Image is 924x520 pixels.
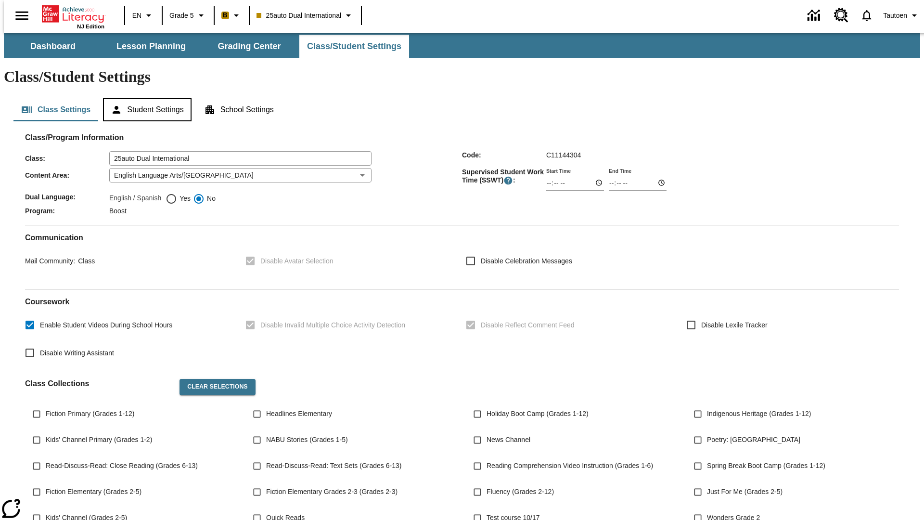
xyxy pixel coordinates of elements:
button: Class: 25auto Dual International, Select your class [253,7,358,24]
span: Just For Me (Grades 2-5) [707,487,783,497]
span: B [223,9,228,21]
span: C11144304 [546,151,581,159]
span: Class/Student Settings [307,41,401,52]
span: Fiction Elementary (Grades 2-5) [46,487,141,497]
span: NJ Edition [77,24,104,29]
label: English / Spanish [109,193,161,205]
button: School Settings [196,98,282,121]
a: Home [42,4,104,24]
span: Spring Break Boot Camp (Grades 1-12) [707,461,825,471]
h1: Class/Student Settings [4,68,920,86]
span: Lesson Planning [116,41,186,52]
span: Headlines Elementary [266,409,332,419]
span: Fiction Elementary Grades 2-3 (Grades 2-3) [266,487,398,497]
span: Fiction Primary (Grades 1-12) [46,409,134,419]
span: Disable Avatar Selection [260,256,334,266]
span: Yes [177,194,191,204]
div: Class/Student Settings [13,98,911,121]
label: Start Time [546,167,571,174]
span: Enable Student Videos During School Hours [40,320,172,330]
button: Class/Student Settings [299,35,409,58]
span: Read-Discuss-Read: Text Sets (Grades 6-13) [266,461,401,471]
button: Grading Center [201,35,297,58]
span: Reading Comprehension Video Instruction (Grades 1-6) [487,461,653,471]
button: Class Settings [13,98,98,121]
span: Read-Discuss-Read: Close Reading (Grades 6-13) [46,461,198,471]
button: Lesson Planning [103,35,199,58]
span: Dashboard [30,41,76,52]
a: Notifications [854,3,879,28]
span: EN [132,11,141,21]
button: Grade: Grade 5, Select a grade [166,7,211,24]
input: Class [109,151,372,166]
button: Open side menu [8,1,36,30]
h2: Communication [25,233,899,242]
span: Kids' Channel Primary (Grades 1-2) [46,435,152,445]
span: Content Area : [25,171,109,179]
h2: Class Collections [25,379,172,388]
span: Program : [25,207,109,215]
div: Communication [25,233,899,281]
span: Disable Lexile Tracker [701,320,768,330]
div: SubNavbar [4,33,920,58]
span: Grade 5 [169,11,194,21]
span: Code : [462,151,546,159]
div: Class/Program Information [25,143,899,217]
a: Resource Center, Will open in new tab [828,2,854,28]
div: SubNavbar [4,35,410,58]
button: Profile/Settings [879,7,924,24]
span: Grading Center [218,41,281,52]
div: Coursework [25,297,899,363]
span: Class : [25,155,109,162]
span: Class [75,257,95,265]
div: Home [42,3,104,29]
span: Tautoen [883,11,907,21]
button: Supervised Student Work Time is the timeframe when students can take LevelSet and when lessons ar... [503,176,513,185]
h2: Course work [25,297,899,306]
button: Dashboard [5,35,101,58]
span: Supervised Student Work Time (SSWT) : [462,168,546,185]
span: Fluency (Grades 2-12) [487,487,554,497]
button: Boost Class color is peach. Change class color [218,7,246,24]
button: Clear Selections [180,379,255,395]
span: Disable Writing Assistant [40,348,114,358]
span: No [205,194,216,204]
span: Poetry: [GEOGRAPHIC_DATA] [707,435,800,445]
h2: Class/Program Information [25,133,899,142]
span: Holiday Boot Camp (Grades 1-12) [487,409,589,419]
span: Dual Language : [25,193,109,201]
span: Disable Invalid Multiple Choice Activity Detection [260,320,405,330]
span: 25auto Dual International [257,11,341,21]
span: Indigenous Heritage (Grades 1-12) [707,409,811,419]
a: Data Center [802,2,828,29]
span: News Channel [487,435,530,445]
button: Language: EN, Select a language [128,7,159,24]
span: Boost [109,207,127,215]
span: Disable Reflect Comment Feed [481,320,575,330]
span: NABU Stories (Grades 1-5) [266,435,348,445]
span: Mail Community : [25,257,75,265]
span: Disable Celebration Messages [481,256,572,266]
div: English Language Arts/[GEOGRAPHIC_DATA] [109,168,372,182]
label: End Time [609,167,631,174]
button: Student Settings [103,98,191,121]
